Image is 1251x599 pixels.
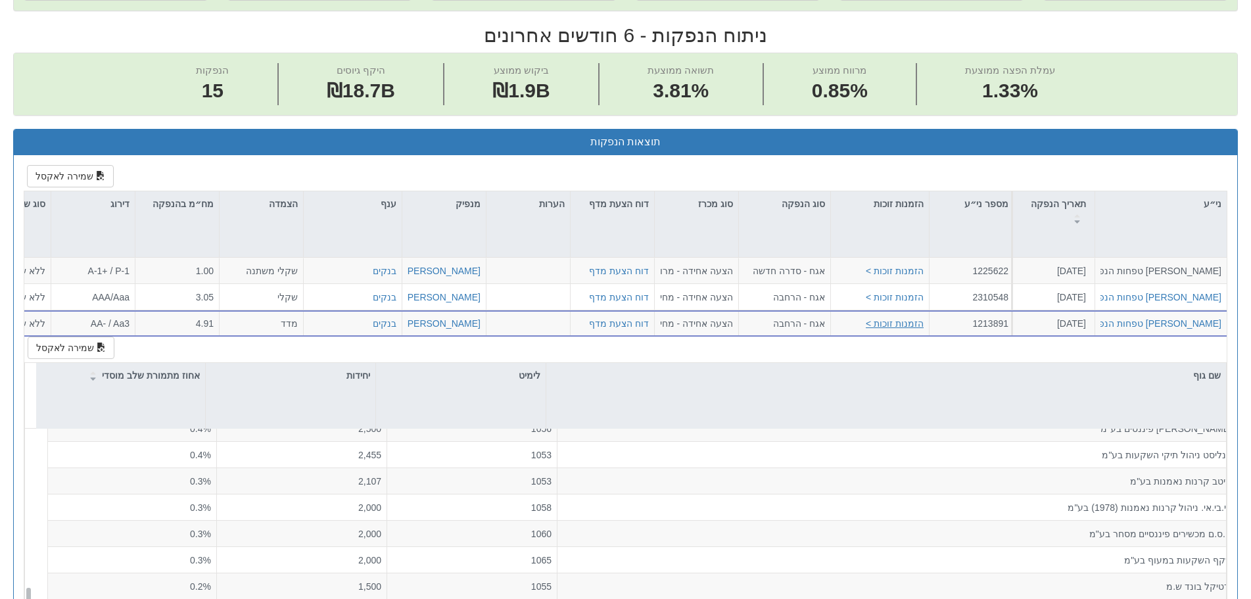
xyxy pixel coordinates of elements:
div: 1053 [392,448,552,461]
a: דוח הצעת מדף [589,318,649,328]
button: הזמנות זוכות > [866,290,924,303]
div: לימיט [376,363,546,388]
div: מח״מ בהנפקה [135,191,219,231]
div: אגח - הרחבה [744,316,825,329]
div: יחידות [206,363,375,388]
div: [DATE] [1017,316,1086,329]
span: ₪1.9B [492,80,550,101]
button: בנקים [373,316,396,329]
div: 0.3% [53,553,211,566]
div: 0.3% [53,527,211,540]
div: מדד [225,316,298,329]
div: דירוג [51,191,135,216]
span: 1.33% [965,77,1054,105]
div: [PERSON_NAME] טפחות הנפקות מסחרי 5 [1100,264,1221,277]
span: היקף גיוסים [337,64,385,76]
div: 0.4% [53,448,211,461]
div: שקלי [225,290,298,303]
div: הצעה אחידה - מחיר [660,316,733,329]
div: הצעה אחידה - מחיר [660,290,733,303]
div: 1065 [392,553,552,566]
span: מרווח ממוצע [813,64,866,76]
div: ענף [304,191,402,216]
a: דוח הצעת מדף [589,291,649,302]
div: 2,107 [222,474,381,487]
div: [DATE] [1017,264,1086,277]
div: 0.3% [53,474,211,487]
button: בנקים [373,264,396,277]
div: דוח הצעת מדף [571,191,654,231]
div: 0.4% [53,421,211,435]
div: מיטב קרנות נאמנות בע"מ [563,474,1232,487]
div: אנליסט ניהול תיקי השקעות בע"מ [563,448,1232,461]
h2: ניתוח הנפקות - 6 חודשים אחרונים [13,24,1238,46]
div: 2,000 [222,553,381,566]
div: מספר ני״ע [930,191,1014,216]
div: 1058 [392,500,552,514]
div: 2,455 [222,448,381,461]
div: ורטיקל בונד ש.מ [563,579,1232,592]
button: שמירה לאקסל [27,165,114,187]
div: אגח - סדרה חדשה [744,264,825,277]
div: 1053 [392,474,552,487]
button: שמירה לאקסל [28,337,114,359]
div: 2,500 [222,421,381,435]
a: דוח הצעת מדף [589,266,649,276]
div: AAA/Aaa [57,290,130,303]
div: הזמנות זוכות [831,191,929,216]
div: 1225622 [935,264,1008,277]
span: 3.81% [648,77,714,105]
span: 0.85% [812,77,868,105]
div: 1060 [392,527,552,540]
div: AA- / Aa3 [57,316,130,329]
span: ביקוש ממוצע [494,64,549,76]
button: [PERSON_NAME] טפחות הנפ [358,290,481,303]
button: [PERSON_NAME] טפחות הנפקות אגח 63 [1052,290,1221,303]
div: שקף השקעות במעוף בע"מ [563,553,1232,566]
div: 3.05 [141,290,214,303]
div: 0.2% [53,579,211,592]
div: תאריך הנפקה [1013,191,1095,231]
div: [DATE] [1017,290,1086,303]
button: [PERSON_NAME] טפחות הנפ [358,264,481,277]
button: הזמנות זוכות > [866,264,924,277]
button: [PERSON_NAME] טפחות הנפ [358,316,481,329]
div: 1,500 [222,579,381,592]
div: סוג הנפקה [739,191,830,216]
div: סוג מכרז [655,191,738,216]
div: ני״ע [1095,191,1227,216]
div: מנפיק [402,191,486,216]
div: 1.00 [141,264,214,277]
button: [PERSON_NAME] טפחות הנפקות התחייבות 71 [1033,316,1221,329]
div: שקלי משתנה [225,264,298,277]
span: 15 [196,77,229,105]
span: תשואה ממוצעת [648,64,714,76]
h3: תוצאות הנפקות [24,136,1227,148]
div: 2310548 [935,290,1008,303]
div: ק.ס.ם מכשירים פיננסיים מסחר בע"מ [563,527,1232,540]
div: 0.3% [53,500,211,514]
div: הצעה אחידה - מרווח [660,264,733,277]
div: הצמדה [220,191,303,216]
div: שם גוף [546,363,1226,388]
div: 1055 [392,579,552,592]
button: הזמנות זוכות > [866,316,924,329]
div: 1056 [392,421,552,435]
div: 4.91 [141,316,214,329]
div: 1213891 [935,316,1008,329]
button: בנקים [373,290,396,303]
div: 2,000 [222,527,381,540]
div: אגח - הרחבה [744,290,825,303]
div: אחוז מתמורת שלב מוסדי [36,363,205,388]
div: A-1+ / P-1 [57,264,130,277]
div: 2,000 [222,500,381,514]
span: ₪18.7B [327,80,395,101]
